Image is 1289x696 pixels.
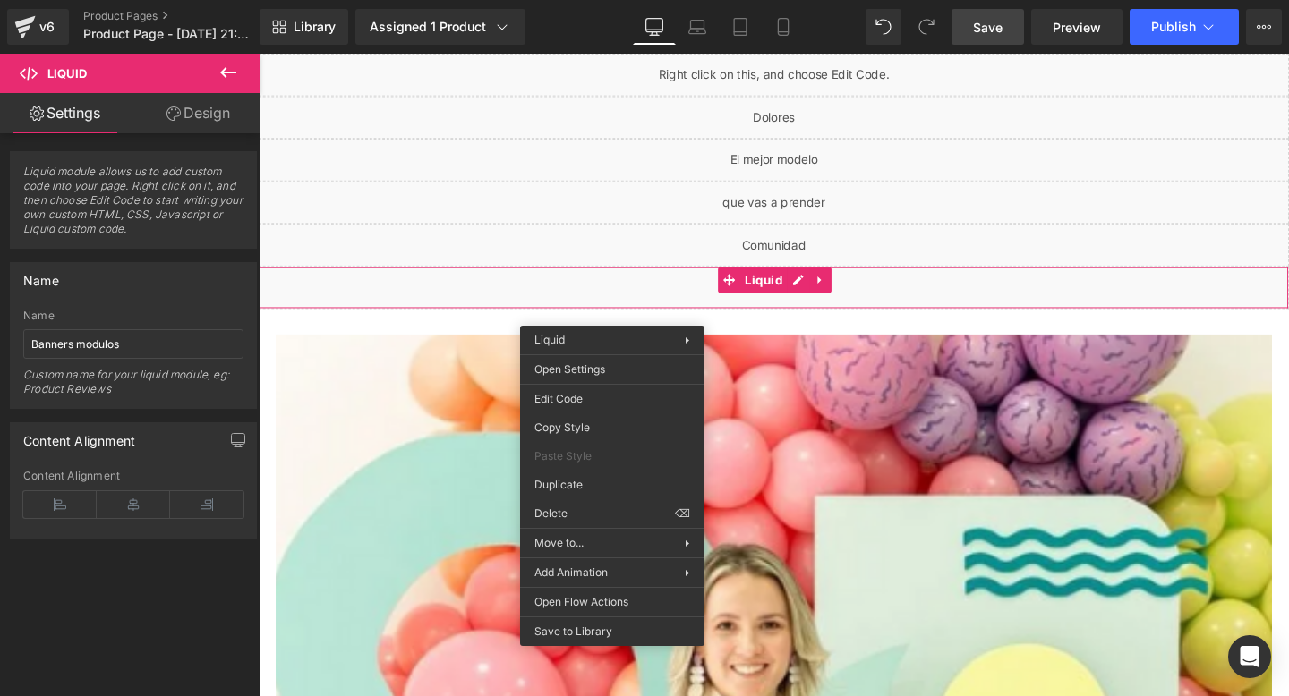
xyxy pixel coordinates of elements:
[534,505,675,522] span: Delete
[7,9,69,45] a: v6
[370,18,511,36] div: Assigned 1 Product
[534,361,690,378] span: Open Settings
[534,333,565,346] span: Liquid
[762,9,805,45] a: Mobile
[1031,9,1123,45] a: Preview
[534,391,690,407] span: Edit Code
[83,9,289,23] a: Product Pages
[534,564,685,581] span: Add Animation
[534,624,690,640] span: Save to Library
[1130,9,1239,45] button: Publish
[83,27,255,41] span: Product Page - [DATE] 21:55:28
[1151,20,1196,34] span: Publish
[534,477,690,493] span: Duplicate
[534,535,685,551] span: Move to...
[676,9,719,45] a: Laptop
[675,505,690,522] span: ⌫
[633,9,676,45] a: Desktop
[47,66,87,81] span: Liquid
[1246,9,1282,45] button: More
[23,263,59,288] div: Name
[294,19,336,35] span: Library
[23,310,243,322] div: Name
[534,448,690,464] span: Paste Style
[23,423,135,448] div: Content Alignment
[534,420,690,436] span: Copy Style
[260,9,348,45] a: New Library
[534,594,690,610] span: Open Flow Actions
[866,9,901,45] button: Undo
[23,470,243,482] div: Content Alignment
[23,368,243,408] div: Custom name for your liquid module, eg: Product Reviews
[1053,18,1101,37] span: Preview
[719,9,762,45] a: Tablet
[507,225,556,251] span: Liquid
[909,9,944,45] button: Redo
[1228,635,1271,678] div: Open Intercom Messenger
[578,225,602,251] a: Expand / Collapse
[973,18,1003,37] span: Save
[36,15,58,38] div: v6
[133,93,263,133] a: Design
[23,165,243,248] span: Liquid module allows us to add custom code into your page. Right click on it, and then choose Edi...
